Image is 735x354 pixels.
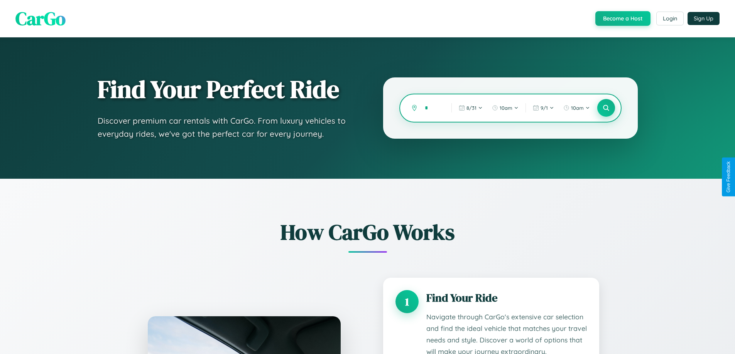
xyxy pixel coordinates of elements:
[559,102,594,114] button: 10am
[688,12,720,25] button: Sign Up
[15,6,66,31] span: CarGo
[455,102,487,114] button: 8/31
[571,105,584,111] span: 10am
[136,217,599,247] h2: How CarGo Works
[541,105,548,111] span: 9 / 1
[98,76,352,103] h1: Find Your Perfect Ride
[98,114,352,140] p: Discover premium car rentals with CarGo. From luxury vehicles to everyday rides, we've got the pe...
[595,11,651,26] button: Become a Host
[488,102,522,114] button: 10am
[500,105,512,111] span: 10am
[529,102,558,114] button: 9/1
[726,161,731,193] div: Give Feedback
[426,290,587,305] h3: Find Your Ride
[395,290,419,313] div: 1
[656,12,684,25] button: Login
[466,105,476,111] span: 8 / 31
